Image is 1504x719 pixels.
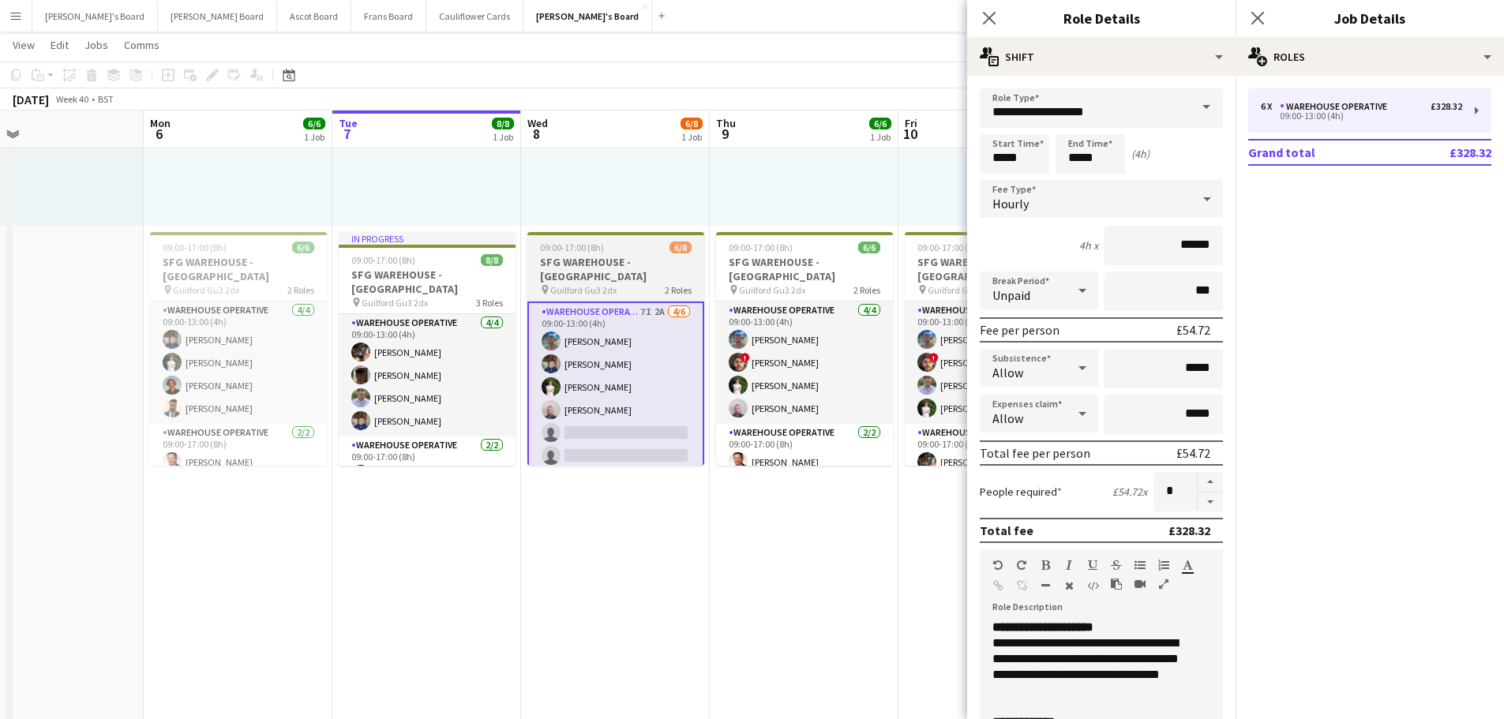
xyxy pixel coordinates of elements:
[929,353,939,362] span: !
[992,196,1029,212] span: Hourly
[150,255,327,283] h3: SFG WAREHOUSE - [GEOGRAPHIC_DATA]
[716,255,893,283] h3: SFG WAREHOUSE - [GEOGRAPHIC_DATA]
[13,38,35,52] span: View
[1261,112,1462,120] div: 09:00-13:00 (4h)
[1431,101,1462,112] div: £328.32
[173,284,239,296] span: Guilford Gu3 2dx
[52,93,92,105] span: Week 40
[716,116,736,130] span: Thu
[336,125,358,143] span: 7
[1198,492,1223,512] button: Decrease
[716,232,893,466] app-job-card: 09:00-17:00 (8h)6/6SFG WAREHOUSE - [GEOGRAPHIC_DATA] Guilford Gu3 2dx2 RolesWarehouse Operative4/...
[669,242,692,253] span: 6/8
[980,445,1090,461] div: Total fee per person
[870,131,891,143] div: 1 Job
[992,559,1003,571] button: Undo
[1087,579,1098,592] button: HTML Code
[869,118,891,129] span: 6/6
[967,38,1236,76] div: Shift
[527,255,704,283] h3: SFG WAREHOUSE - [GEOGRAPHIC_DATA]
[150,116,171,130] span: Mon
[540,242,604,253] span: 09:00-17:00 (8h)
[148,125,171,143] span: 6
[681,118,703,129] span: 6/8
[714,125,736,143] span: 9
[1261,101,1280,112] div: 6 x
[1248,140,1397,165] td: Grand total
[362,297,428,309] span: Guilford Gu3 2dx
[902,125,917,143] span: 10
[1040,559,1051,571] button: Bold
[32,1,158,32] button: [PERSON_NAME]'s Board
[1135,578,1146,590] button: Insert video
[6,35,41,55] a: View
[1176,445,1210,461] div: £54.72
[980,485,1062,499] label: People required
[84,38,108,52] span: Jobs
[716,424,893,500] app-card-role: Warehouse Operative2/209:00-17:00 (8h)[PERSON_NAME]
[1063,559,1075,571] button: Italic
[905,232,1082,466] app-job-card: 09:00-17:00 (8h)6/6SFG WAREHOUSE - [GEOGRAPHIC_DATA] Guilford Gu3 2dx2 RolesWarehouse Operative4/...
[1135,559,1146,571] button: Unordered List
[426,1,523,32] button: Cauliflower Cards
[1176,322,1210,338] div: £54.72
[303,118,325,129] span: 6/6
[1087,559,1098,571] button: Underline
[1079,238,1098,253] div: 4h x
[665,284,692,296] span: 2 Roles
[992,410,1023,426] span: Allow
[992,287,1030,303] span: Unpaid
[339,268,516,296] h3: SFG WAREHOUSE - [GEOGRAPHIC_DATA]
[1158,578,1169,590] button: Fullscreen
[527,232,704,466] app-job-card: 09:00-17:00 (8h)6/8SFG WAREHOUSE - [GEOGRAPHIC_DATA] Guilford Gu3 2dx2 RolesWarehouse Operative7I...
[1236,38,1504,76] div: Roles
[1111,578,1122,590] button: Paste as plain text
[51,38,69,52] span: Edit
[124,38,159,52] span: Comms
[493,131,513,143] div: 1 Job
[351,254,415,266] span: 09:00-17:00 (8h)
[523,1,652,32] button: [PERSON_NAME]'s Board
[716,301,893,424] app-card-role: Warehouse Operative4/409:00-13:00 (4h)[PERSON_NAME]![PERSON_NAME][PERSON_NAME][PERSON_NAME]
[481,254,503,266] span: 8/8
[1040,579,1051,592] button: Horizontal Line
[525,125,548,143] span: 8
[905,255,1082,283] h3: SFG WAREHOUSE - [GEOGRAPHIC_DATA]
[980,322,1060,338] div: Fee per person
[1198,472,1223,492] button: Increase
[967,8,1236,28] h3: Role Details
[681,131,702,143] div: 1 Job
[527,116,548,130] span: Wed
[1016,559,1027,571] button: Redo
[1182,559,1193,571] button: Text Color
[292,242,314,253] span: 6/6
[1063,579,1075,592] button: Clear Formatting
[339,436,516,518] app-card-role: Warehouse Operative2/209:00-17:00 (8h)
[905,424,1082,500] app-card-role: Warehouse Operative2/209:00-17:00 (8h)[PERSON_NAME]
[858,242,880,253] span: 6/6
[150,232,327,466] app-job-card: 09:00-17:00 (8h)6/6SFG WAREHOUSE - [GEOGRAPHIC_DATA] Guilford Gu3 2dx2 RolesWarehouse Operative4/...
[1131,147,1150,161] div: (4h)
[1236,8,1504,28] h3: Job Details
[339,232,516,466] div: In progress09:00-17:00 (8h)8/8SFG WAREHOUSE - [GEOGRAPHIC_DATA] Guilford Gu3 2dx3 RolesWarehouse ...
[44,35,75,55] a: Edit
[905,301,1082,424] app-card-role: Warehouse Operative4/409:00-13:00 (4h)[PERSON_NAME]![PERSON_NAME][PERSON_NAME][PERSON_NAME]
[339,232,516,245] div: In progress
[150,301,327,424] app-card-role: Warehouse Operative4/409:00-13:00 (4h)[PERSON_NAME][PERSON_NAME][PERSON_NAME][PERSON_NAME]
[1158,559,1169,571] button: Ordered List
[853,284,880,296] span: 2 Roles
[163,242,227,253] span: 09:00-17:00 (8h)
[1397,140,1491,165] td: £328.32
[118,35,166,55] a: Comms
[917,242,981,253] span: 09:00-17:00 (8h)
[158,1,277,32] button: [PERSON_NAME] Board
[980,522,1033,538] div: Total fee
[1168,522,1210,538] div: £328.32
[1111,559,1122,571] button: Strikethrough
[905,116,917,130] span: Fri
[339,314,516,436] app-card-role: Warehouse Operative4/409:00-13:00 (4h)[PERSON_NAME][PERSON_NAME][PERSON_NAME][PERSON_NAME]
